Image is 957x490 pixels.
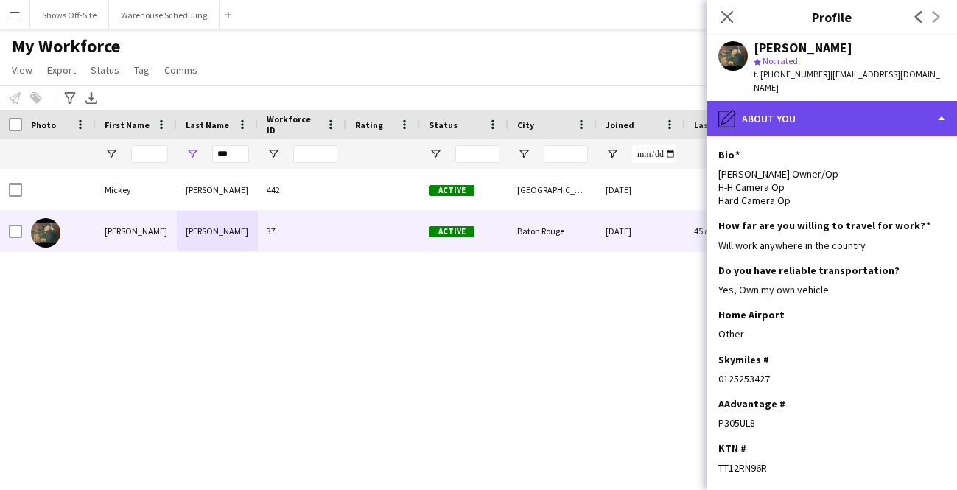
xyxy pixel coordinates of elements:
[134,63,150,77] span: Tag
[754,69,940,93] span: | [EMAIL_ADDRESS][DOMAIN_NAME]
[606,147,619,161] button: Open Filter Menu
[718,308,785,321] h3: Home Airport
[267,113,320,136] span: Workforce ID
[31,119,56,130] span: Photo
[517,147,530,161] button: Open Filter Menu
[632,145,676,163] input: Joined Filter Input
[258,211,346,251] div: 37
[177,169,258,210] div: [PERSON_NAME]
[718,167,945,208] div: [PERSON_NAME] Owner/Op H-H Camera Op Hard Camera Op
[96,211,177,251] div: [PERSON_NAME]
[517,119,534,130] span: City
[109,1,220,29] button: Warehouse Scheduling
[597,211,685,251] div: [DATE]
[508,211,597,251] div: Baton Rouge
[105,119,150,130] span: First Name
[12,35,120,57] span: My Workforce
[718,416,945,430] div: P305UL8
[164,63,197,77] span: Comms
[718,264,900,277] h3: Do you have reliable transportation?
[718,283,945,296] div: Yes, Own my own vehicle
[177,211,258,251] div: [PERSON_NAME]
[707,7,957,27] h3: Profile
[718,397,785,410] h3: AAdvantage #
[429,185,474,196] span: Active
[6,60,38,80] a: View
[508,169,597,210] div: [GEOGRAPHIC_DATA]
[30,1,109,29] button: Shows Off-Site
[258,169,346,210] div: 442
[718,239,945,252] div: Will work anywhere in the country
[61,89,79,107] app-action-btn: Advanced filters
[763,55,798,66] span: Not rated
[718,372,945,385] div: 0125253427
[718,461,945,475] div: TT12RN96R
[12,63,32,77] span: View
[718,327,945,340] div: Other
[606,119,634,130] span: Joined
[718,441,746,455] h3: KTN #
[267,147,280,161] button: Open Filter Menu
[293,145,337,163] input: Workforce ID Filter Input
[718,148,740,161] h3: Bio
[83,89,100,107] app-action-btn: Export XLSX
[212,145,249,163] input: Last Name Filter Input
[718,219,930,232] h3: How far are you willing to travel for work?
[105,147,118,161] button: Open Filter Menu
[429,119,458,130] span: Status
[718,353,769,366] h3: Skymiles #
[186,147,199,161] button: Open Filter Menu
[685,211,774,251] div: 45 days
[91,63,119,77] span: Status
[544,145,588,163] input: City Filter Input
[131,145,168,163] input: First Name Filter Input
[85,60,125,80] a: Status
[694,119,727,130] span: Last job
[31,218,60,248] img: Wendell Basinger
[47,63,76,77] span: Export
[707,101,957,136] div: About you
[186,119,229,130] span: Last Name
[597,169,685,210] div: [DATE]
[128,60,155,80] a: Tag
[158,60,203,80] a: Comms
[96,169,177,210] div: Mickey
[429,226,474,237] span: Active
[754,69,830,80] span: t. [PHONE_NUMBER]
[41,60,82,80] a: Export
[754,41,852,55] div: [PERSON_NAME]
[429,147,442,161] button: Open Filter Menu
[355,119,383,130] span: Rating
[455,145,499,163] input: Status Filter Input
